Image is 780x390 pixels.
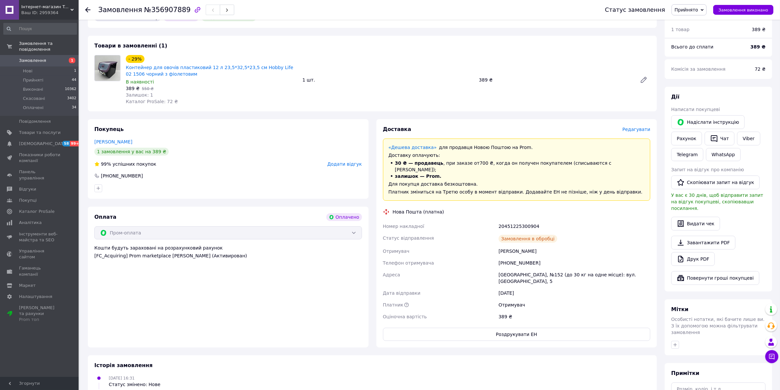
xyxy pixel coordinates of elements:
span: Історія замовлення [94,362,153,368]
span: Маркет [19,283,36,288]
span: Особисті нотатки, які бачите лише ви. З їх допомогою можна фільтрувати замовлення [671,317,765,335]
span: Адреса [383,272,400,277]
span: Статус відправлення [383,235,434,241]
span: Скасовані [23,96,45,102]
a: Друк PDF [671,252,715,266]
span: [DEMOGRAPHIC_DATA] [19,141,67,147]
div: 20451225300904 [497,220,652,232]
span: Мітки [671,306,689,312]
span: Залишок: 1 [126,92,153,98]
span: Замовлення [19,58,46,64]
div: 1 замовлення у вас на 389 ₴ [94,148,169,156]
span: Нові [23,68,32,74]
b: 389 ₴ [751,44,766,49]
span: 72 ₴ [755,66,766,72]
span: Прийняті [23,77,43,83]
span: Отримувач [383,249,409,254]
span: 58 [62,141,70,146]
a: [PERSON_NAME] [94,139,132,144]
div: 389 ₴ [476,75,635,84]
div: 389 ₴ [752,26,766,33]
button: Повернути гроші покупцеві [671,271,759,285]
a: Telegram [671,148,703,161]
span: Оціночна вартість [383,314,427,319]
span: Дата відправки [383,290,421,296]
span: Телефон отримувача [383,260,434,266]
div: Отримувач [497,299,652,311]
span: залишок — Prom. [395,174,442,179]
span: Додати відгук [327,161,362,167]
a: WhatsApp [706,148,740,161]
a: Viber [737,132,760,145]
span: Редагувати [622,127,650,132]
div: для продавця Новою Поштою на Prom. [389,144,645,151]
span: [DATE] 16:31 [109,376,135,381]
span: Управління сайтом [19,248,61,260]
span: Аналітика [19,220,42,226]
div: Замовлення в обробці [499,235,557,243]
div: Платник зміниться на Третю особу в момент відправки. Додавайте ЕН не пізніше, ніж у день відправки. [389,189,645,195]
li: , при заказе от 700 ₴ , когда он получен покупателем (списываются с [PERSON_NAME]); [389,160,645,173]
div: [DATE] [497,287,652,299]
div: 389 ₴ [497,311,652,323]
span: Замовлення та повідомлення [19,41,79,52]
div: Для покупця доставка безкоштовна. [389,181,645,187]
span: 99+ [70,141,81,146]
span: Товари в замовленні (1) [94,43,167,49]
div: Кошти будуть зараховані на розрахунковий рахунок [94,245,362,259]
span: [PERSON_NAME] та рахунки [19,305,61,323]
span: В наявності [126,79,154,84]
span: 10362 [65,86,76,92]
span: У вас є 30 днів, щоб відправити запит на відгук покупцеві, скопіювавши посилання. [671,193,763,211]
button: Рахунок [671,132,702,145]
span: Каталог ProSale [19,209,54,214]
span: Налаштування [19,294,52,300]
span: Примітки [671,370,699,376]
span: 30 ₴ — продавець [395,160,444,166]
div: - 29% [126,55,144,63]
span: Платник [383,302,404,307]
button: Видати чек [671,217,720,231]
div: успішних покупок [94,161,156,167]
span: Панель управління [19,169,61,181]
span: 44 [72,77,76,83]
span: Всього до сплати [671,44,713,49]
span: Каталог ProSale: 72 ₴ [126,99,178,104]
span: Оплата [94,214,116,220]
span: 1 [69,58,75,63]
span: Відгуки [19,186,36,192]
input: Пошук [3,23,77,35]
span: Номер накладної [383,224,425,229]
span: 3402 [67,96,76,102]
a: «Дешева доставка» [389,145,437,150]
div: [FC_Acquiring] Prom marketplace [PERSON_NAME] (Активирован) [94,252,362,259]
img: Контейнер для овочів пластиковий 12 л 23,5*32,5*23,5 см Hobby Life 02 1506 чорний з фіолетовим [95,55,120,81]
span: Замовлення виконано [718,8,768,12]
span: 99% [101,161,111,167]
span: Покупці [19,197,37,203]
span: 1 товар [671,27,690,32]
button: Надіслати інструкцію [671,115,745,129]
span: №356907889 [144,6,191,14]
span: Комісія за замовлення [671,66,726,72]
div: Оплачено [326,213,362,221]
a: Контейнер для овочів пластиковий 12 л 23,5*32,5*23,5 см Hobby Life 02 1506 чорний з фіолетовим [126,65,293,77]
div: 1 шт. [300,75,476,84]
span: Інструменти веб-майстра та SEO [19,231,61,243]
span: Запит на відгук про компанію [671,167,744,172]
span: Показники роботи компанії [19,152,61,164]
div: Повернутися назад [85,7,90,13]
span: Написати покупцеві [671,107,720,112]
div: Статус замовлення [605,7,665,13]
a: Редагувати [637,73,650,86]
div: Статус змінено: Нове [109,381,161,388]
span: Повідомлення [19,119,51,124]
a: Завантажити PDF [671,236,735,250]
span: Прийнято [675,7,698,12]
div: [PHONE_NUMBER] [100,173,143,179]
span: 550 ₴ [142,86,154,91]
span: Покупець [94,126,124,132]
div: Доставку оплачують: [389,152,645,158]
div: Prom топ [19,317,61,323]
span: Замовлення [98,6,142,14]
